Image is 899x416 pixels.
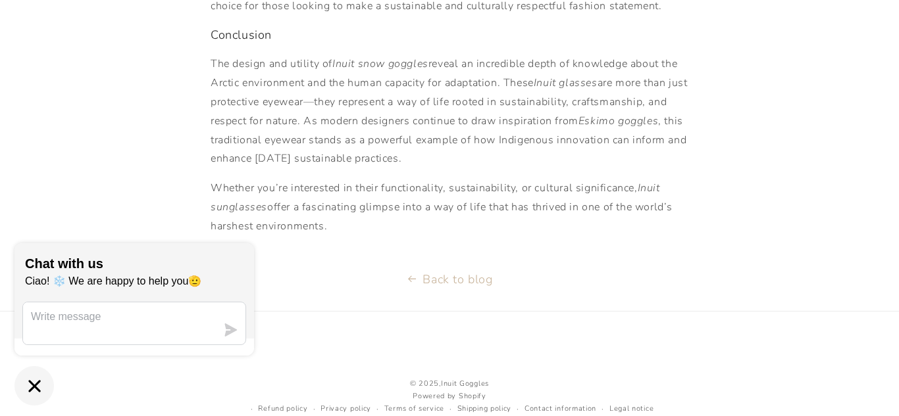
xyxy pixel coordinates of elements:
a: Inuit Goggles [441,379,489,388]
a: Powered by Shopify [413,391,486,401]
em: Inuit sunglasses [211,181,660,214]
h3: Conclusion [211,28,688,43]
a: Shipping policy [457,403,512,415]
a: Contact information [525,403,596,415]
em: Eskimo goggles [578,114,658,128]
inbox-online-store-chat: Shopify online store chat [11,243,258,405]
em: Inuit glasses [534,76,598,90]
small: © 2025, [245,378,654,390]
a: Terms of service [384,403,444,415]
p: The design and utility of reveal an incredible depth of knowledge about the Arctic environment an... [211,55,688,168]
p: Whether you’re interested in their functionality, sustainability, or cultural significance, offer... [211,179,688,235]
a: Refund policy [258,403,307,415]
em: Inuit snow goggles [332,57,428,71]
a: Privacy policy [321,403,371,415]
a: Legal notice [609,403,654,415]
